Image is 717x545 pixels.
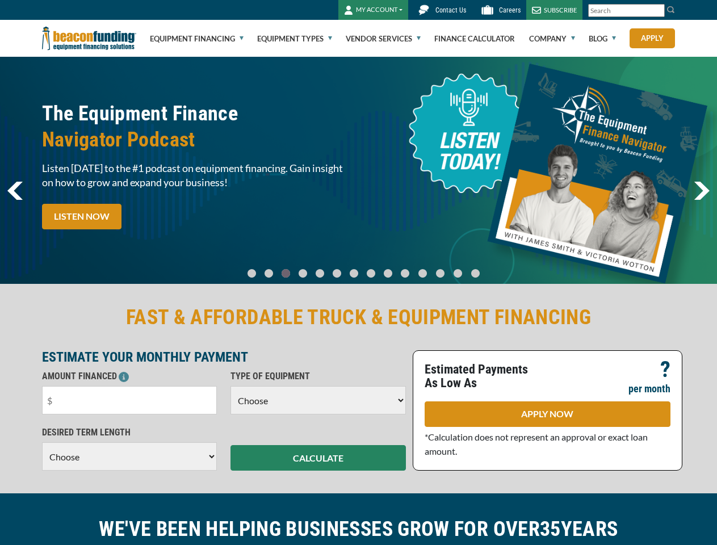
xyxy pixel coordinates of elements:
h2: The Equipment Finance [42,100,352,153]
a: Apply [630,28,675,48]
a: Equipment Types [257,20,332,57]
a: Go To Slide 9 [399,269,412,278]
a: Go To Slide 12 [451,269,465,278]
a: LISTEN NOW [42,204,121,229]
p: ? [660,363,670,376]
img: Beacon Funding Corporation logo [42,20,136,57]
a: Blog [589,20,616,57]
a: Go To Slide 2 [279,269,293,278]
a: Finance Calculator [434,20,515,57]
span: 35 [540,517,561,541]
a: Go To Slide 11 [433,269,447,278]
span: Contact Us [435,6,466,14]
p: AMOUNT FINANCED [42,370,217,383]
img: Left Navigator [7,182,23,200]
span: Listen [DATE] to the #1 podcast on equipment financing. Gain insight on how to grow and expand yo... [42,161,352,190]
a: APPLY NOW [425,401,670,427]
a: Go To Slide 10 [416,269,430,278]
a: Go To Slide 13 [468,269,483,278]
a: previous [7,182,23,200]
input: $ [42,386,217,414]
span: Careers [499,6,521,14]
a: Vendor Services [346,20,421,57]
a: Equipment Financing [150,20,244,57]
a: Go To Slide 0 [245,269,259,278]
a: Company [529,20,575,57]
a: Clear search text [653,6,662,15]
a: Go To Slide 8 [381,269,395,278]
a: Go To Slide 5 [330,269,344,278]
span: Navigator Podcast [42,127,352,153]
img: Right Navigator [694,182,710,200]
input: Search [588,4,665,17]
p: per month [628,382,670,396]
p: ESTIMATE YOUR MONTHLY PAYMENT [42,350,406,364]
p: DESIRED TERM LENGTH [42,426,217,439]
a: Go To Slide 6 [347,269,361,278]
button: CALCULATE [230,445,406,471]
a: Go To Slide 7 [364,269,378,278]
a: Go To Slide 3 [296,269,310,278]
a: Go To Slide 1 [262,269,276,278]
img: Search [666,5,676,14]
span: *Calculation does not represent an approval or exact loan amount. [425,431,648,456]
p: TYPE OF EQUIPMENT [230,370,406,383]
a: next [694,182,710,200]
h2: WE'VE BEEN HELPING BUSINESSES GROW FOR OVER YEARS [42,516,676,542]
a: Go To Slide 4 [313,269,327,278]
p: Estimated Payments As Low As [425,363,541,390]
h2: FAST & AFFORDABLE TRUCK & EQUIPMENT FINANCING [42,304,676,330]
